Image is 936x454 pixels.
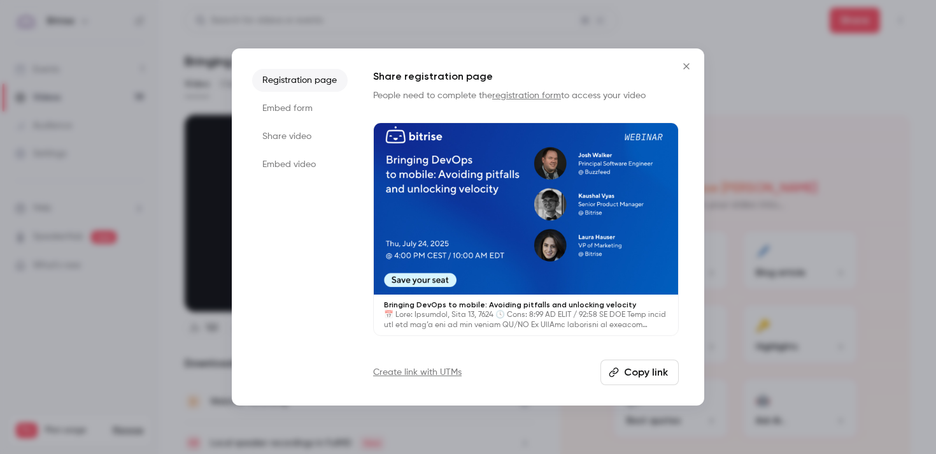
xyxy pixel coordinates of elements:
[373,89,679,102] p: People need to complete the to access your video
[373,366,462,379] a: Create link with UTMs
[252,125,348,148] li: Share video
[373,69,679,84] h1: Share registration page
[600,360,679,385] button: Copy link
[252,69,348,92] li: Registration page
[384,310,668,330] p: 📅 Lore: Ipsumdol, Sita 13, 7624 🕓 Cons: 8:99 AD ELIT / 92:58 SE DOE Temp incid utl etd mag’a eni ...
[674,54,699,79] button: Close
[373,122,679,336] a: Bringing DevOps to mobile: Avoiding pitfalls and unlocking velocity📅 Lore: Ipsumdol, Sita 13, 762...
[252,97,348,120] li: Embed form
[252,153,348,176] li: Embed video
[384,300,668,310] p: Bringing DevOps to mobile: Avoiding pitfalls and unlocking velocity
[492,91,561,100] a: registration form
